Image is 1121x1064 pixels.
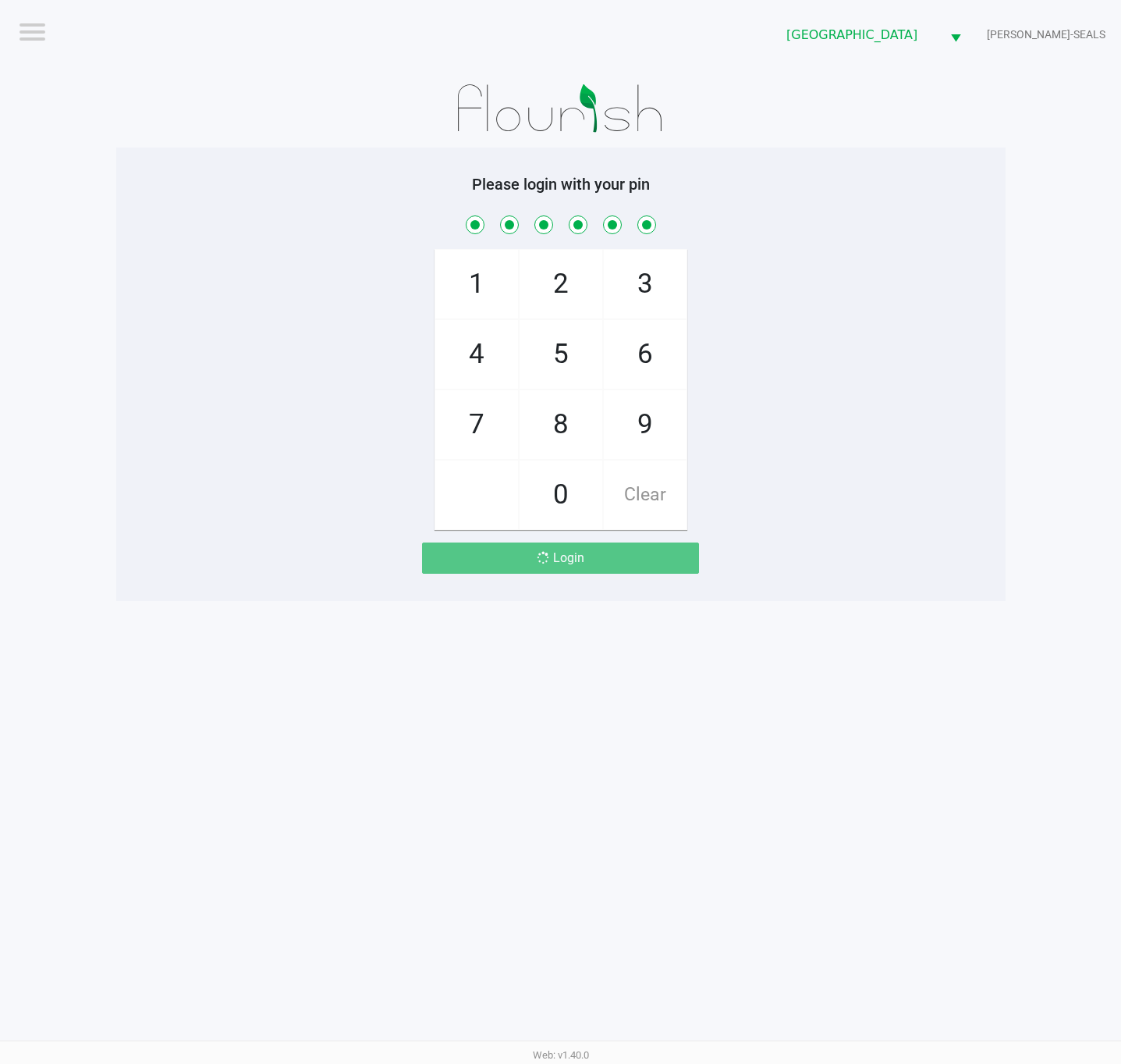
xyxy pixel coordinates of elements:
span: 3 [604,250,686,318]
span: 0 [520,461,602,529]
span: 4 [435,320,518,389]
span: [PERSON_NAME]-SEALS [987,27,1105,43]
span: 9 [604,390,686,459]
span: 8 [520,390,602,459]
span: Web: v1.40.0 [533,1049,589,1061]
span: Clear [604,461,686,529]
span: 6 [604,320,686,389]
span: 5 [520,320,602,389]
button: Select [941,16,970,53]
span: 1 [435,250,518,318]
span: 2 [520,250,602,318]
span: 7 [435,390,518,459]
h5: Please login with your pin [128,175,994,194]
span: [GEOGRAPHIC_DATA] [786,26,931,44]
